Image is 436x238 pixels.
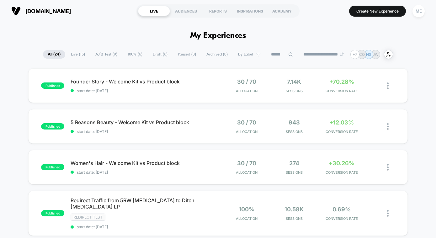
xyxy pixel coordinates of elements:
p: NS [366,52,371,57]
span: Allocation [236,216,258,221]
button: [DOMAIN_NAME] [9,6,73,16]
img: close [387,210,389,217]
span: [DOMAIN_NAME] [25,8,71,14]
span: start date: [DATE] [71,88,218,93]
div: INSPIRATIONS [234,6,266,16]
span: Sessions [272,170,316,175]
span: +70.28% [329,78,354,85]
span: published [41,210,64,216]
span: +12.03% [329,119,354,126]
span: Sessions [272,89,316,93]
span: 7.14k [287,78,301,85]
img: Visually logo [11,6,21,16]
span: CONVERSION RATE [320,170,364,175]
span: By Label [238,52,253,57]
div: AUDIENCES [170,6,202,16]
span: Sessions [272,130,316,134]
span: 30 / 70 [237,119,256,126]
div: LIVE [138,6,170,16]
span: Allocation [236,89,258,93]
span: Draft ( 6 ) [148,50,172,59]
span: 5 Reasons Beauty - Welcome Kit vs Product block [71,119,218,125]
span: Allocation [236,130,258,134]
span: 0.69% [332,206,351,213]
span: Archived ( 8 ) [202,50,232,59]
span: 30 / 70 [237,160,256,167]
div: + 7 [350,50,359,59]
span: 100% ( 6 ) [123,50,147,59]
span: Allocation [236,170,258,175]
div: ACADEMY [266,6,298,16]
span: start date: [DATE] [71,225,218,229]
button: ME [411,5,427,18]
span: All ( 24 ) [43,50,65,59]
p: JW [373,52,379,57]
span: Founder Story - Welcome Kit vs Product block [71,78,218,85]
span: CONVERSION RATE [320,130,364,134]
img: close [387,164,389,171]
div: ME [412,5,425,17]
h1: My Experiences [190,31,246,40]
span: A/B Test ( 9 ) [91,50,122,59]
span: start date: [DATE] [71,129,218,134]
span: Paused ( 3 ) [173,50,201,59]
span: Live ( 15 ) [66,50,90,59]
span: published [41,82,64,89]
span: CONVERSION RATE [320,216,364,221]
span: Sessions [272,216,316,221]
span: 943 [289,119,300,126]
span: +30.26% [329,160,354,167]
span: 30 / 70 [237,78,256,85]
span: Redirect Test [71,214,105,221]
span: published [41,164,64,170]
p: CO [359,52,365,57]
img: close [387,82,389,89]
div: REPORTS [202,6,234,16]
img: end [340,52,344,56]
span: 100% [239,206,254,213]
span: Women's Hair - Welcome Kit vs Product block [71,160,218,166]
span: CONVERSION RATE [320,89,364,93]
span: 10.58k [284,206,304,213]
img: close [387,123,389,130]
span: start date: [DATE] [71,170,218,175]
span: Redirect Traffic from 5RW [MEDICAL_DATA] to Ditch [MEDICAL_DATA] LP [71,197,218,210]
button: Create New Experience [349,6,406,17]
span: 274 [289,160,299,167]
span: published [41,123,64,130]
